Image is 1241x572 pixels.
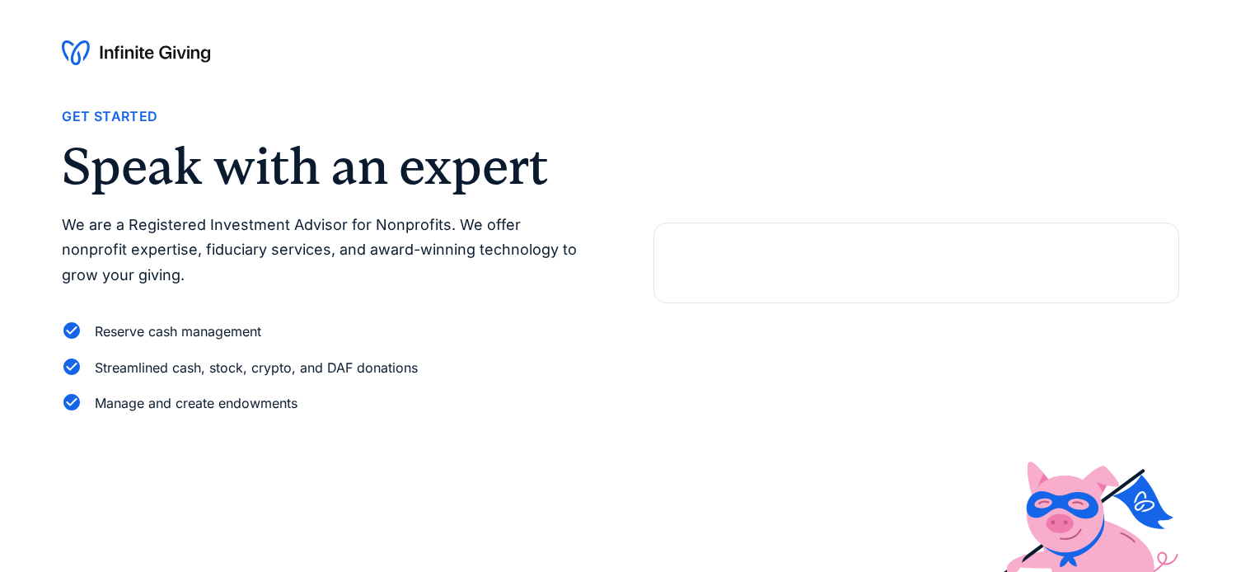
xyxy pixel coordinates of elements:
p: We are a Registered Investment Advisor for Nonprofits. We offer nonprofit expertise, fiduciary se... [62,213,588,288]
div: Get Started [62,105,157,128]
div: Reserve cash management [95,321,261,343]
div: Streamlined cash, stock, crypto, and DAF donations [95,357,418,379]
div: Manage and create endowments [95,392,297,415]
h2: Speak with an expert [62,141,588,192]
